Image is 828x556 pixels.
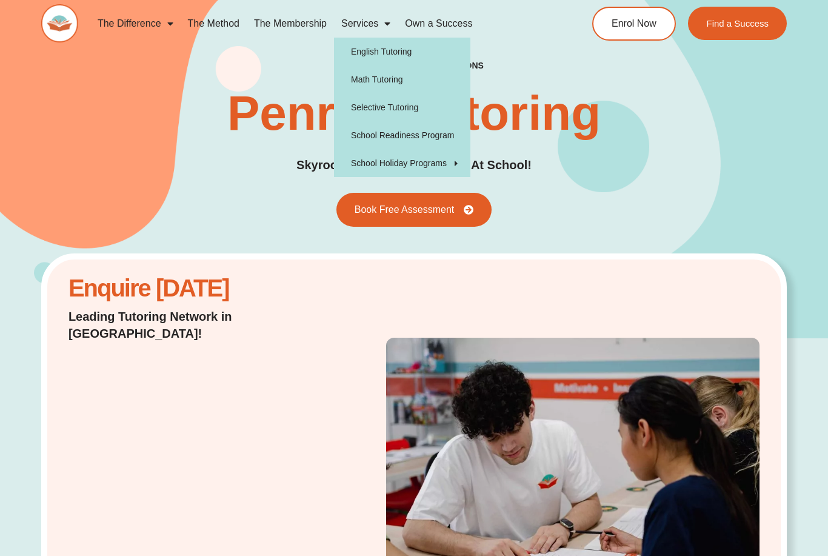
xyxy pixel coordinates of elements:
a: Services [334,10,398,38]
a: Book Free Assessment [336,193,492,227]
a: English Tutoring [334,38,470,65]
h2: Enquire [DATE] [68,281,313,296]
h1: Penrith Tutoring [227,89,601,138]
span: Find a Success [706,19,769,28]
a: The Method [181,10,247,38]
nav: Menu [90,10,550,38]
span: Book Free Assessment [355,205,455,215]
ul: Services [334,38,470,177]
h2: Leading Tutoring Network in [GEOGRAPHIC_DATA]! [68,308,313,342]
a: Enrol Now [592,7,676,41]
a: Selective Tutoring [334,93,470,121]
span: Enrol Now [612,19,656,28]
h2: Skyrocket Your Child's Result At School! [296,156,532,175]
a: School Holiday Programs [334,149,470,177]
a: Math Tutoring [334,65,470,93]
a: Own a Success [398,10,479,38]
a: School Readiness Program [334,121,470,149]
a: Find a Success [688,7,787,40]
a: The Membership [247,10,334,38]
a: The Difference [90,10,181,38]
